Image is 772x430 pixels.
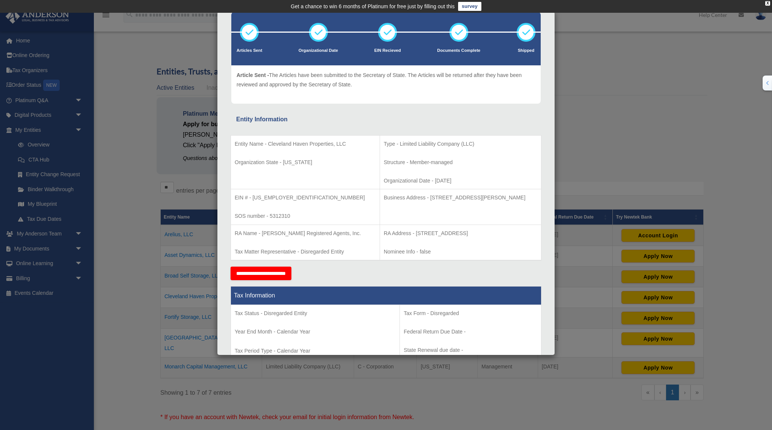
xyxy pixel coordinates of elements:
p: Tax Matter Representative - Disregarded Entity [235,247,376,256]
p: State Renewal due date - [404,346,537,355]
p: Shipped [517,47,535,54]
a: survey [458,2,481,11]
div: Get a chance to win 6 months of Platinum for free just by filling out this [291,2,455,11]
p: RA Address - [STREET_ADDRESS] [384,229,537,238]
td: Tax Period Type - Calendar Year [231,305,400,361]
p: Tax Status - Disregarded Entity [235,309,396,318]
p: Federal Return Due Date - [404,327,537,336]
p: Nominee Info - false [384,247,537,256]
p: EIN # - [US_EMPLOYER_IDENTIFICATION_NUMBER] [235,193,376,202]
p: Articles Sent [237,47,262,54]
div: Entity Information [236,114,536,125]
p: SOS number - 5312310 [235,211,376,221]
p: Year End Month - Calendar Year [235,327,396,336]
div: close [765,1,770,6]
p: Organization State - [US_STATE] [235,158,376,167]
p: Structure - Member-managed [384,158,537,167]
p: RA Name - [PERSON_NAME] Registered Agents, Inc. [235,229,376,238]
p: Documents Complete [437,47,480,54]
p: Entity Name - Cleveland Haven Properties, LLC [235,139,376,149]
th: Tax Information [231,287,541,305]
p: Type - Limited Liability Company (LLC) [384,139,537,149]
p: Business Address - [STREET_ADDRESS][PERSON_NAME] [384,193,537,202]
p: Organizational Date [299,47,338,54]
p: Organizational Date - [DATE] [384,176,537,186]
p: Tax Form - Disregarded [404,309,537,318]
p: EIN Recieved [374,47,401,54]
p: The Articles have been submitted to the Secretary of State. The Articles will be returned after t... [237,71,535,89]
span: Article Sent - [237,72,269,78]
